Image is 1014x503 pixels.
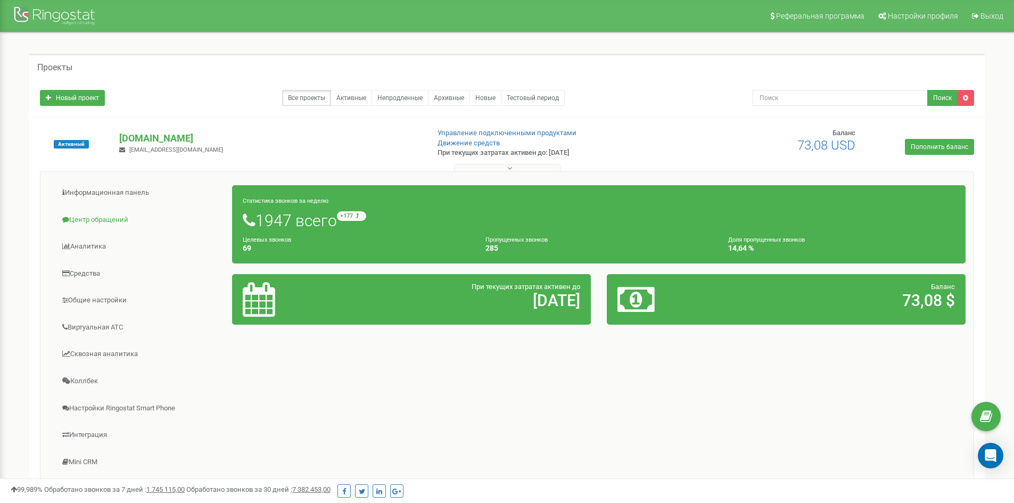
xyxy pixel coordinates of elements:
a: Аналитика [48,234,233,260]
h4: 14,64 % [728,244,955,252]
small: Целевых звонков [243,236,291,243]
small: Пропущенных звонков [485,236,548,243]
span: Активный [54,140,89,149]
a: Тестовый период [501,90,565,106]
span: При текущих затратах активен до [472,283,580,291]
a: Сквозная аналитика [48,341,233,367]
div: Open Intercom Messenger [978,443,1003,468]
a: Коллтрекинг [48,476,233,502]
h5: Проекты [37,63,72,72]
a: Информационная панель [48,180,233,206]
a: Активные [331,90,372,106]
a: Общие настройки [48,287,233,314]
span: 99,989% [11,485,43,493]
a: Центр обращений [48,207,233,233]
small: Доля пропущенных звонков [728,236,805,243]
span: Выход [980,12,1003,20]
span: Настройки профиля [888,12,958,20]
span: [EMAIL_ADDRESS][DOMAIN_NAME] [129,146,223,153]
p: При текущих затратах активен до: [DATE] [438,148,659,158]
h1: 1947 всего [243,211,955,229]
a: Интеграция [48,422,233,448]
h4: 285 [485,244,712,252]
a: Средства [48,261,233,287]
small: +177 [337,211,366,221]
span: Реферальная программа [776,12,864,20]
h4: 69 [243,244,469,252]
p: [DOMAIN_NAME] [119,131,420,145]
span: Баланс [931,283,955,291]
u: 1 745 115,00 [146,485,185,493]
span: Обработано звонков за 7 дней : [44,485,185,493]
a: Новые [469,90,501,106]
a: Движение средств [438,139,500,147]
u: 7 382 453,00 [292,485,331,493]
a: Настройки Ringostat Smart Phone [48,395,233,422]
a: Mini CRM [48,449,233,475]
a: Коллбек [48,368,233,394]
button: Поиск [927,90,958,106]
h2: [DATE] [360,292,580,309]
a: Пополнить баланс [905,139,974,155]
span: Баланс [832,129,855,137]
a: Непродленные [372,90,428,106]
a: Управление подключенными продуктами [438,129,576,137]
a: Виртуальная АТС [48,315,233,341]
h2: 73,08 $ [735,292,955,309]
span: 73,08 USD [797,138,855,153]
a: Новый проект [40,90,105,106]
span: Обработано звонков за 30 дней : [186,485,331,493]
a: Все проекты [282,90,331,106]
small: Статистика звонков за неделю [243,197,328,204]
input: Поиск [753,90,928,106]
a: Архивные [428,90,470,106]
